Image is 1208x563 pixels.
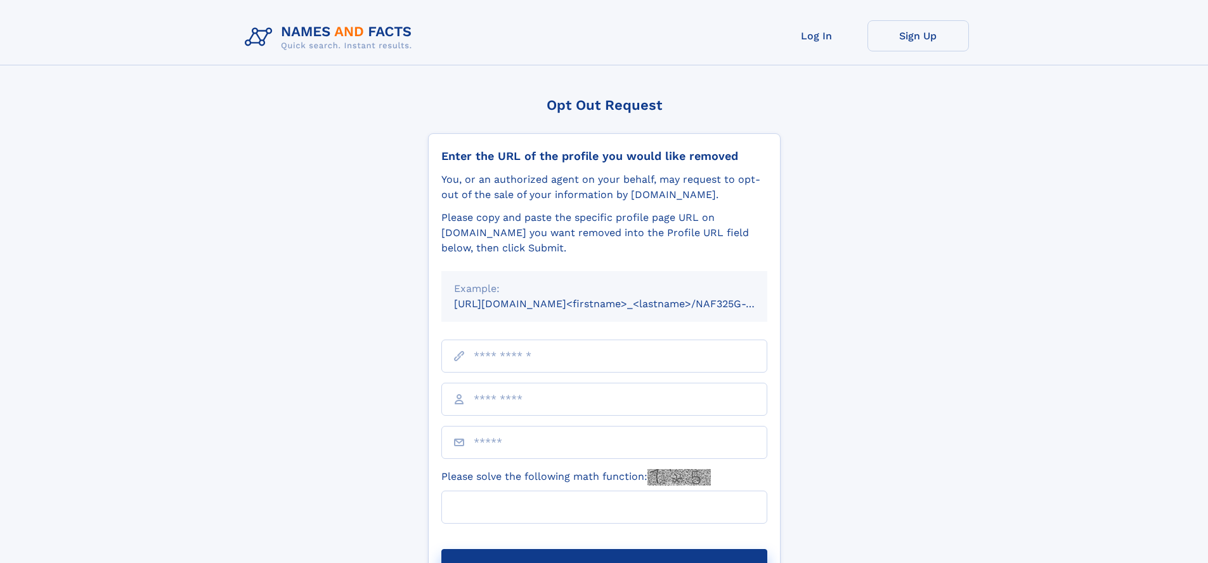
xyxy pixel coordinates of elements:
[428,97,781,113] div: Opt Out Request
[766,20,867,51] a: Log In
[441,149,767,163] div: Enter the URL of the profile you would like removed
[441,210,767,256] div: Please copy and paste the specific profile page URL on [DOMAIN_NAME] you want removed into the Pr...
[441,172,767,202] div: You, or an authorized agent on your behalf, may request to opt-out of the sale of your informatio...
[454,298,791,310] small: [URL][DOMAIN_NAME]<firstname>_<lastname>/NAF325G-xxxxxxxx
[454,281,755,296] div: Example:
[867,20,969,51] a: Sign Up
[441,469,711,486] label: Please solve the following math function:
[240,20,422,55] img: Logo Names and Facts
